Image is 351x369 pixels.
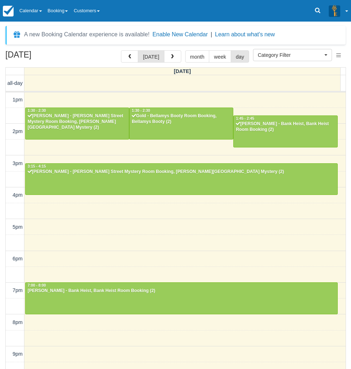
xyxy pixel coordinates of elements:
[209,50,231,63] button: week
[236,117,254,120] span: 1:45 - 2:45
[185,50,210,63] button: month
[25,108,129,139] a: 1:30 - 2:30[PERSON_NAME] - [PERSON_NAME] Street Mystery Room Booking, [PERSON_NAME][GEOGRAPHIC_DA...
[5,50,96,64] h2: [DATE]
[27,113,127,131] div: [PERSON_NAME] - [PERSON_NAME] Street Mystery Room Booking, [PERSON_NAME][GEOGRAPHIC_DATA] Mystery...
[28,109,46,113] span: 1:30 - 2:30
[174,68,191,74] span: [DATE]
[13,351,23,357] span: 9pm
[25,163,338,195] a: 3:15 - 4:15[PERSON_NAME] - [PERSON_NAME] Street Mystery Room Booking, [PERSON_NAME][GEOGRAPHIC_DA...
[13,192,23,198] span: 4pm
[132,109,150,113] span: 1:30 - 2:30
[258,51,323,59] span: Category Filter
[25,282,338,314] a: 7:00 - 8:00[PERSON_NAME] - Bank Heist, Bank Heist Room Booking (2)
[28,164,46,168] span: 3:15 - 4:15
[27,288,336,294] div: [PERSON_NAME] - Bank Heist, Bank Heist Room Booking (2)
[153,31,208,38] button: Enable New Calendar
[24,30,150,39] div: A new Booking Calendar experience is available!
[13,287,23,293] span: 7pm
[233,115,337,147] a: 1:45 - 2:45[PERSON_NAME] - Bank Heist, Bank Heist Room Booking (2)
[215,31,275,37] a: Learn about what's new
[3,6,14,17] img: checkfront-main-nav-mini-logo.png
[13,128,23,134] span: 2pm
[138,50,164,63] button: [DATE]
[13,224,23,230] span: 5pm
[13,160,23,166] span: 3pm
[13,319,23,325] span: 8pm
[28,283,46,287] span: 7:00 - 8:00
[13,97,23,102] span: 1pm
[211,31,212,37] span: |
[131,113,231,125] div: Gold - Bellamys Booty Room Booking, Bellamys Booty (2)
[27,169,336,175] div: [PERSON_NAME] - [PERSON_NAME] Street Mystery Room Booking, [PERSON_NAME][GEOGRAPHIC_DATA] Mystery...
[231,50,249,63] button: day
[329,5,340,17] img: A3
[253,49,332,61] button: Category Filter
[235,121,335,133] div: [PERSON_NAME] - Bank Heist, Bank Heist Room Booking (2)
[8,80,23,86] span: all-day
[129,108,233,139] a: 1:30 - 2:30Gold - Bellamys Booty Room Booking, Bellamys Booty (2)
[13,256,23,261] span: 6pm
